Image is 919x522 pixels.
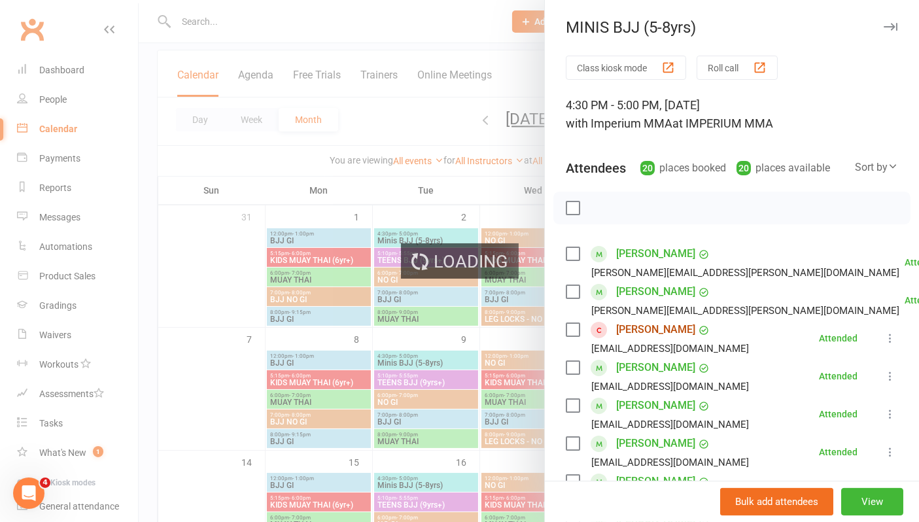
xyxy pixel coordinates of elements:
[40,478,50,488] span: 4
[616,395,695,416] a: [PERSON_NAME]
[616,243,695,264] a: [PERSON_NAME]
[819,409,858,419] div: Attended
[566,159,626,177] div: Attendees
[697,56,778,80] button: Roll call
[591,264,899,281] div: [PERSON_NAME][EMAIL_ADDRESS][PERSON_NAME][DOMAIN_NAME]
[616,319,695,340] a: [PERSON_NAME]
[819,334,858,343] div: Attended
[819,372,858,381] div: Attended
[616,433,695,454] a: [PERSON_NAME]
[616,357,695,378] a: [PERSON_NAME]
[591,416,749,433] div: [EMAIL_ADDRESS][DOMAIN_NAME]
[591,302,899,319] div: [PERSON_NAME][EMAIL_ADDRESS][PERSON_NAME][DOMAIN_NAME]
[616,471,695,492] a: [PERSON_NAME]
[591,340,749,357] div: [EMAIL_ADDRESS][DOMAIN_NAME]
[737,159,830,177] div: places available
[640,159,726,177] div: places booked
[841,488,903,515] button: View
[640,161,655,175] div: 20
[672,116,773,130] span: at IMPERIUM MMA
[545,18,919,37] div: MINIS BJJ (5-8yrs)
[566,116,672,130] span: with Imperium MMA
[720,488,833,515] button: Bulk add attendees
[737,161,751,175] div: 20
[566,56,686,80] button: Class kiosk mode
[13,478,44,509] iframe: Intercom live chat
[616,281,695,302] a: [PERSON_NAME]
[855,159,898,176] div: Sort by
[591,454,749,471] div: [EMAIL_ADDRESS][DOMAIN_NAME]
[819,447,858,457] div: Attended
[591,378,749,395] div: [EMAIL_ADDRESS][DOMAIN_NAME]
[566,96,898,133] div: 4:30 PM - 5:00 PM, [DATE]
